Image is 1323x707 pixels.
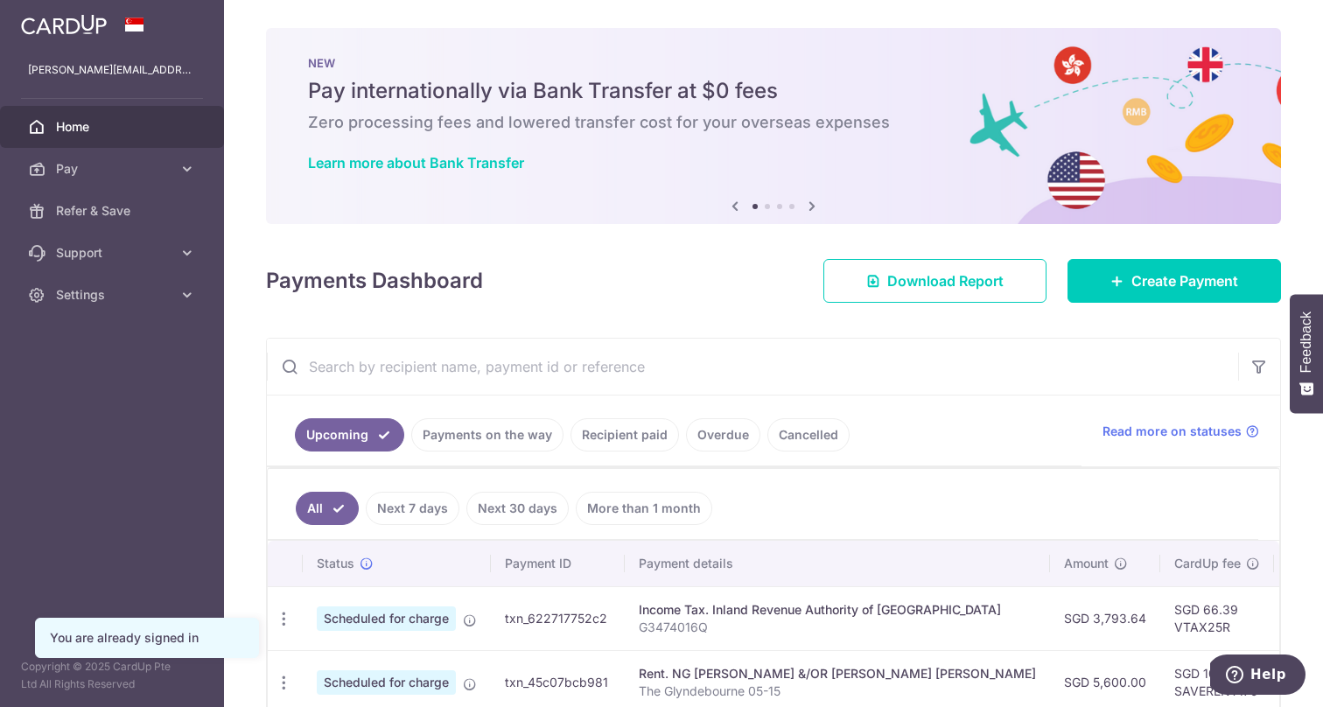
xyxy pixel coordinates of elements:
[56,244,171,262] span: Support
[317,670,456,695] span: Scheduled for charge
[56,286,171,304] span: Settings
[317,555,354,572] span: Status
[491,541,625,586] th: Payment ID
[823,259,1046,303] a: Download Report
[639,601,1036,619] div: Income Tax. Inland Revenue Authority of [GEOGRAPHIC_DATA]
[296,492,359,525] a: All
[639,682,1036,700] p: The Glyndebourne 05-15
[1290,294,1323,413] button: Feedback - Show survey
[887,270,1004,291] span: Download Report
[1210,654,1305,698] iframe: Opens a widget where you can find more information
[21,14,107,35] img: CardUp
[639,665,1036,682] div: Rent. NG [PERSON_NAME] &/OR [PERSON_NAME] [PERSON_NAME]
[56,202,171,220] span: Refer & Save
[50,629,244,647] div: You are already signed in
[56,118,171,136] span: Home
[267,339,1238,395] input: Search by recipient name, payment id or reference
[1131,270,1238,291] span: Create Payment
[625,541,1050,586] th: Payment details
[308,112,1239,133] h6: Zero processing fees and lowered transfer cost for your overseas expenses
[411,418,563,451] a: Payments on the way
[767,418,850,451] a: Cancelled
[1102,423,1242,440] span: Read more on statuses
[639,619,1036,636] p: G3474016Q
[576,492,712,525] a: More than 1 month
[366,492,459,525] a: Next 7 days
[1067,259,1281,303] a: Create Payment
[1174,555,1241,572] span: CardUp fee
[317,606,456,631] span: Scheduled for charge
[1298,311,1314,373] span: Feedback
[28,61,196,79] p: [PERSON_NAME][EMAIL_ADDRESS][DOMAIN_NAME]
[1050,586,1160,650] td: SGD 3,793.64
[295,418,404,451] a: Upcoming
[570,418,679,451] a: Recipient paid
[308,56,1239,70] p: NEW
[266,265,483,297] h4: Payments Dashboard
[491,586,625,650] td: txn_622717752c2
[686,418,760,451] a: Overdue
[56,160,171,178] span: Pay
[266,28,1281,224] img: Bank transfer banner
[1102,423,1259,440] a: Read more on statuses
[308,154,524,171] a: Learn more about Bank Transfer
[1064,555,1109,572] span: Amount
[308,77,1239,105] h5: Pay internationally via Bank Transfer at $0 fees
[466,492,569,525] a: Next 30 days
[1160,586,1274,650] td: SGD 66.39 VTAX25R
